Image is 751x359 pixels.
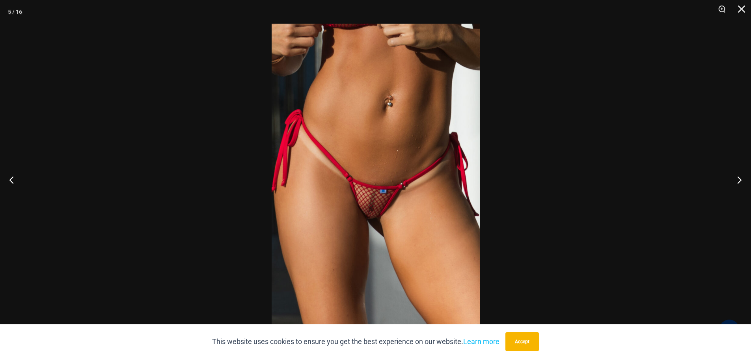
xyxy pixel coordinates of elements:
p: This website uses cookies to ensure you get the best experience on our website. [212,336,499,348]
img: Summer Storm Red 456 Micro 01 [272,24,480,335]
a: Learn more [463,337,499,346]
button: Accept [505,332,539,351]
div: 5 / 16 [8,6,22,18]
button: Next [721,160,751,199]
